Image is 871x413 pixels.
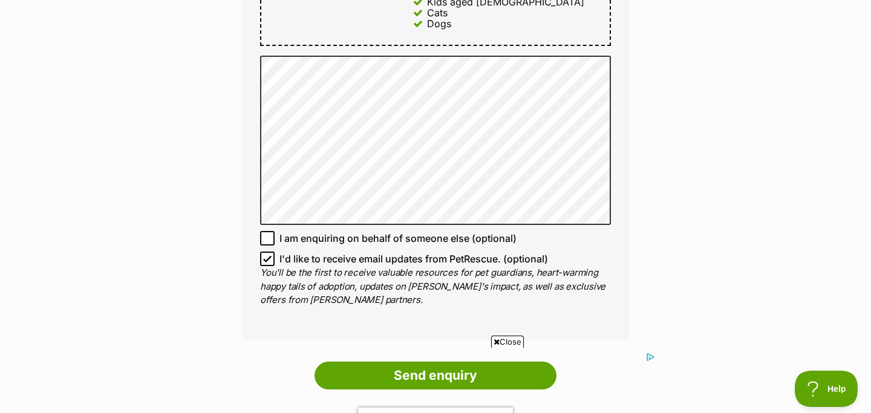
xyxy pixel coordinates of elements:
[427,18,451,29] div: Dogs
[279,231,517,246] span: I am enquiring on behalf of someone else (optional)
[260,266,611,307] p: You'll be the first to receive valuable resources for pet guardians, heart-warming happy tails of...
[279,252,548,266] span: I'd like to receive email updates from PetRescue. (optional)
[427,7,448,18] div: Cats
[795,371,859,407] iframe: Help Scout Beacon - Open
[215,353,656,407] iframe: Advertisement
[491,336,524,348] span: Close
